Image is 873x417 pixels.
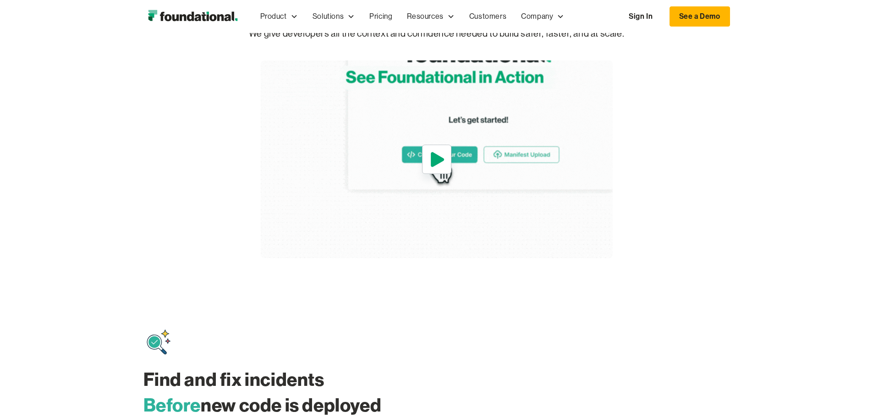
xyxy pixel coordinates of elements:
div: Company [521,11,553,22]
a: open lightbox [261,60,613,258]
div: Solutions [313,11,344,22]
img: Foundational Logo [143,7,242,26]
a: home [143,7,242,26]
div: Product [253,1,305,32]
div: וידג'ט של צ'אט [827,373,873,417]
a: Sign In [620,7,662,26]
div: Resources [407,11,443,22]
a: Customers [462,1,514,32]
a: See a Demo [670,6,730,27]
div: Company [514,1,571,32]
a: Pricing [362,1,400,32]
iframe: Chat Widget [827,373,873,417]
span: Before [143,393,201,417]
div: Product [260,11,287,22]
div: Solutions [305,1,362,32]
div: Resources [400,1,461,32]
img: Find and Fix Icon [144,328,174,357]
